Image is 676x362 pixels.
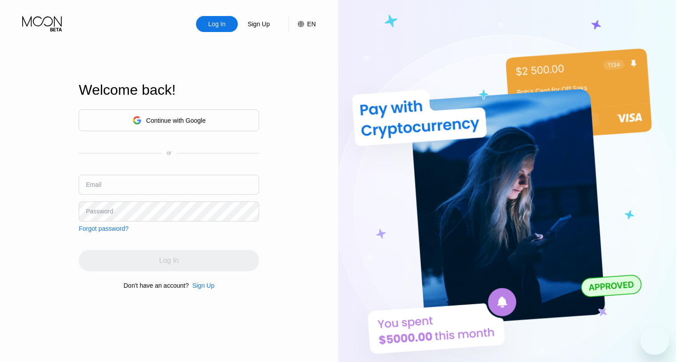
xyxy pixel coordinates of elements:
[208,20,227,28] div: Log In
[189,282,215,289] div: Sign Up
[238,16,280,32] div: Sign Up
[196,16,238,32] div: Log In
[288,16,316,32] div: EN
[79,225,128,232] div: Forgot password?
[146,117,206,124] div: Continue with Google
[167,150,172,156] div: or
[124,282,189,289] div: Don't have an account?
[86,208,113,215] div: Password
[247,20,271,28] div: Sign Up
[640,326,669,355] iframe: Button to launch messaging window
[307,20,316,28] div: EN
[86,181,101,188] div: Email
[79,109,259,131] div: Continue with Google
[79,82,259,98] div: Welcome back!
[192,282,215,289] div: Sign Up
